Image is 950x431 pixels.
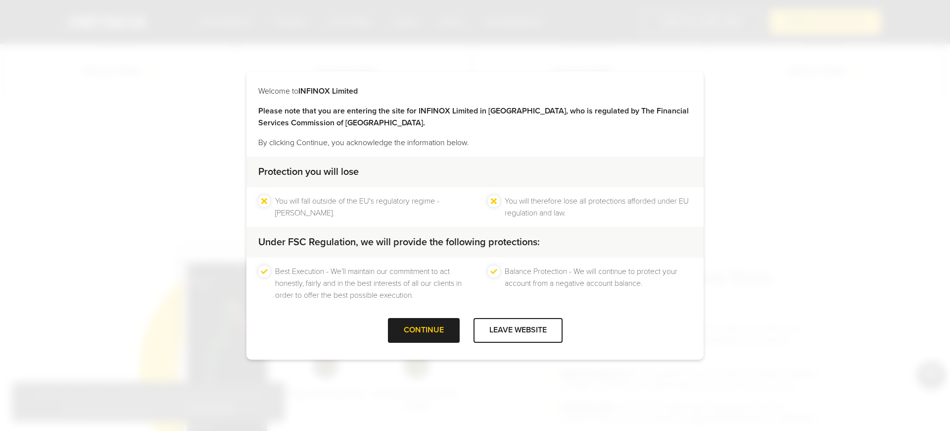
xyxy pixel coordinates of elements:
[258,85,692,97] p: Welcome to
[258,236,540,248] strong: Under FSC Regulation, we will provide the following protections:
[505,266,692,301] li: Balance Protection - We will continue to protect your account from a negative account balance.
[258,166,359,178] strong: Protection you will lose
[474,318,563,342] div: LEAVE WEBSITE
[258,106,689,128] strong: Please note that you are entering the site for INFINOX Limited in [GEOGRAPHIC_DATA], who is regul...
[258,137,692,149] p: By clicking Continue, you acknowledge the information below.
[298,86,358,96] strong: INFINOX Limited
[275,266,462,301] li: Best Execution - We’ll maintain our commitment to act honestly, fairly and in the best interests ...
[388,318,460,342] div: CONTINUE
[275,195,462,219] li: You will fall outside of the EU's regulatory regime - [PERSON_NAME].
[505,195,692,219] li: You will therefore lose all protections afforded under EU regulation and law.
